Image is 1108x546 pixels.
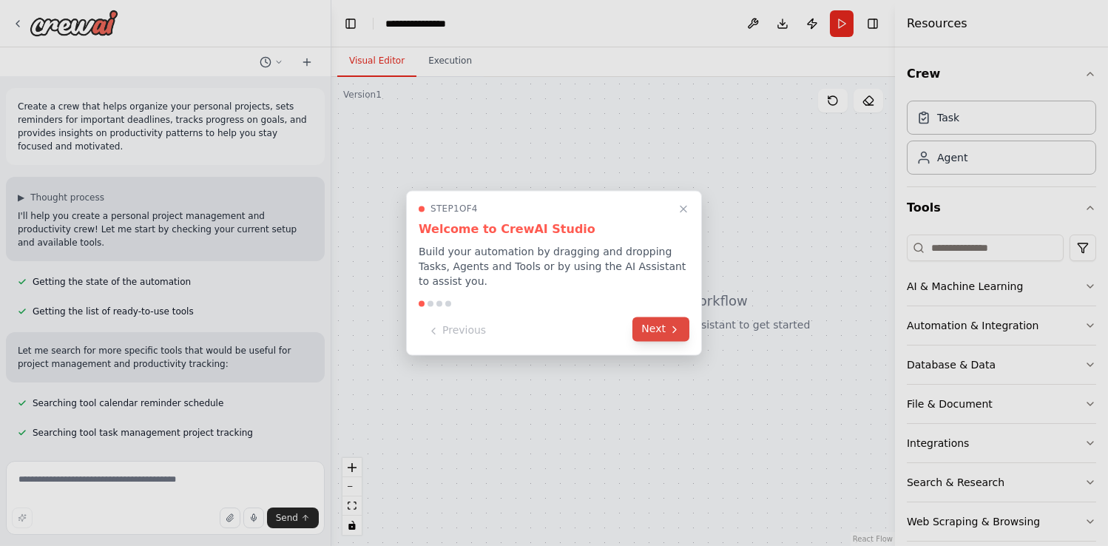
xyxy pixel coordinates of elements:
[430,203,478,215] span: Step 1 of 4
[419,245,689,289] p: Build your automation by dragging and dropping Tasks, Agents and Tools or by using the AI Assista...
[419,319,495,343] button: Previous
[632,317,689,342] button: Next
[419,221,689,239] h3: Welcome to CrewAI Studio
[675,200,692,218] button: Close walkthrough
[340,13,361,34] button: Hide left sidebar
